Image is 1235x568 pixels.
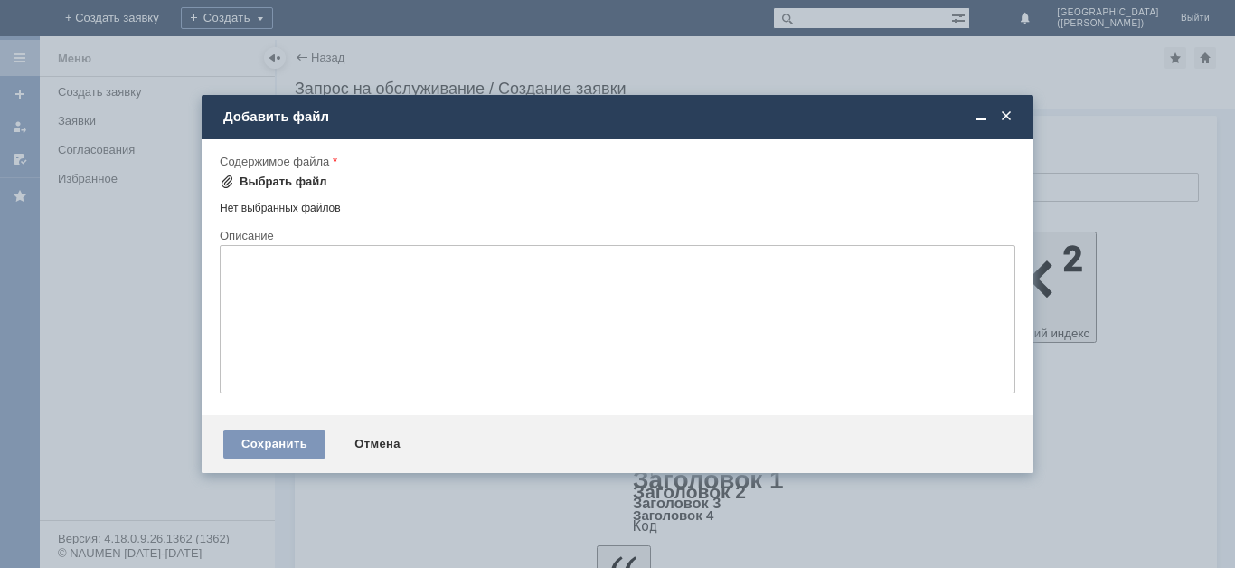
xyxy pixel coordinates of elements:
div: Добрый вечер, прошу удалить отложенные чеки во вложении. [GEOGRAPHIC_DATA] [7,7,264,36]
div: Нет выбранных файлов [220,194,1015,215]
span: Закрыть [997,109,1015,125]
div: Описание [220,230,1012,241]
span: Свернуть (Ctrl + M) [972,109,990,125]
div: Содержимое файла [220,156,1012,167]
div: Добавить файл [223,109,1015,125]
div: Выбрать файл [240,175,327,189]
